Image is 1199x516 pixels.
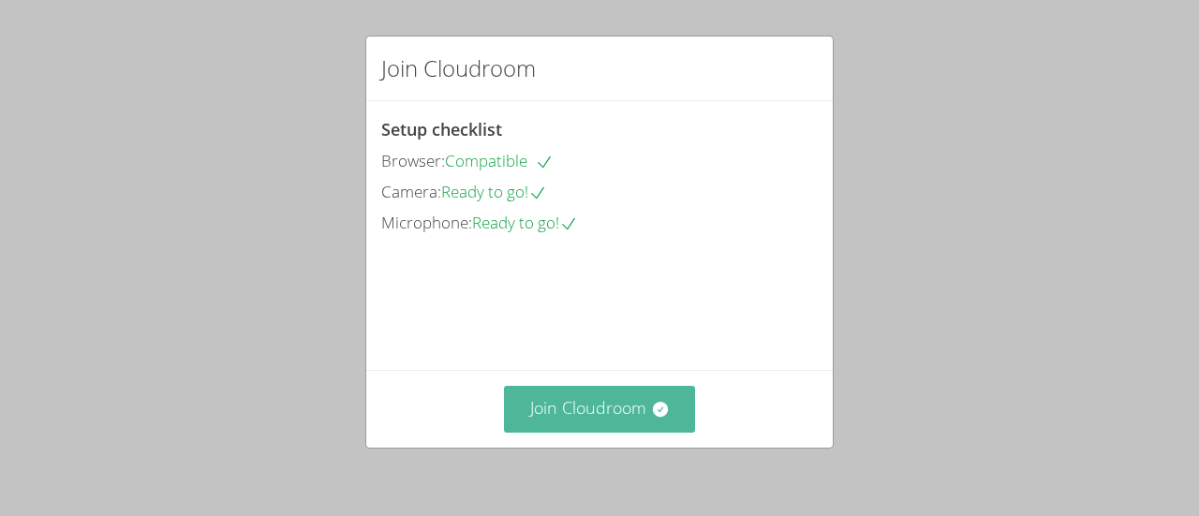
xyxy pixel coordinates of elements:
[381,52,536,85] h2: Join Cloudroom
[445,150,554,171] span: Compatible
[381,118,502,140] span: Setup checklist
[472,212,578,233] span: Ready to go!
[381,150,445,171] span: Browser:
[504,386,696,432] button: Join Cloudroom
[441,181,547,202] span: Ready to go!
[381,212,472,233] span: Microphone:
[381,181,441,202] span: Camera:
